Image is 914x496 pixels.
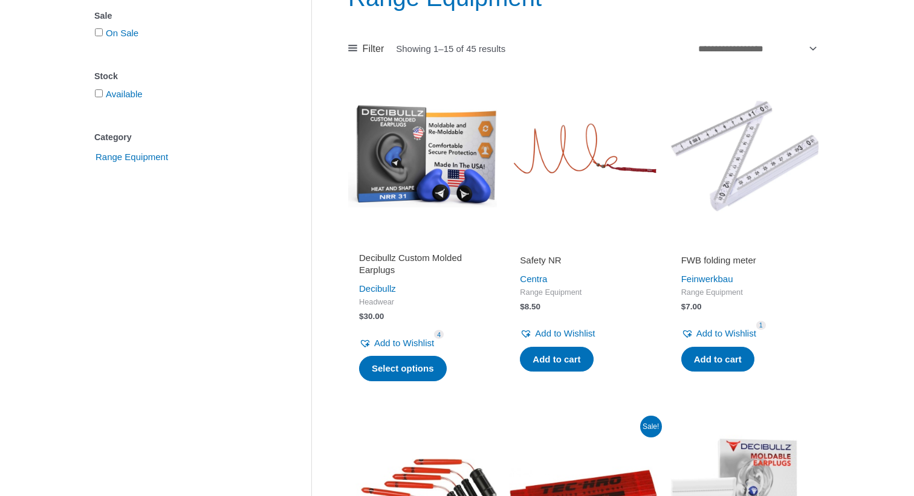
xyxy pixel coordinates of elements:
h2: Decibullz Custom Molded Earplugs [359,252,486,275]
input: Available [95,89,103,97]
div: Stock [94,68,275,85]
h2: Safety NR [520,254,647,266]
span: $ [681,302,686,311]
a: Feinwerkbau [681,274,733,284]
img: Safety NR [509,82,658,230]
bdi: 30.00 [359,312,384,321]
a: Available [106,89,143,99]
input: On Sale [95,28,103,36]
span: Sale! [640,416,662,437]
div: Category [94,129,275,146]
span: Range Equipment [94,147,169,167]
span: 4 [434,330,444,339]
span: $ [359,312,364,321]
span: Add to Wishlist [696,328,756,338]
img: Decibullz Custom Molded Earplugs [348,82,497,230]
iframe: Customer reviews powered by Trustpilot [520,237,647,252]
span: $ [520,302,525,311]
span: 1 [756,321,766,330]
a: Decibullz Custom Molded Earplugs [359,252,486,280]
a: Safety NR [520,254,647,271]
span: Add to Wishlist [535,328,595,338]
p: Showing 1–15 of 45 results [396,44,505,53]
span: Range Equipment [520,288,647,298]
a: Add to Wishlist [681,325,756,342]
img: FWB folding meter [670,82,819,230]
span: Headwear [359,297,486,308]
select: Shop order [693,39,819,59]
a: Decibullz [359,283,396,294]
a: Range Equipment [94,151,169,161]
a: Add to Wishlist [520,325,595,342]
div: Sale [94,7,275,25]
a: Filter [348,40,384,58]
a: Centra [520,274,547,284]
a: Add to Wishlist [359,335,434,352]
a: FWB folding meter [681,254,808,271]
span: Add to Wishlist [374,338,434,348]
a: Select options for “Decibullz Custom Molded Earplugs” [359,356,447,381]
bdi: 8.50 [520,302,540,311]
span: Range Equipment [681,288,808,298]
h2: FWB folding meter [681,254,808,266]
a: On Sale [106,28,138,38]
iframe: Customer reviews powered by Trustpilot [359,237,486,252]
span: Filter [363,40,384,58]
iframe: Customer reviews powered by Trustpilot [681,237,808,252]
bdi: 7.00 [681,302,702,311]
a: Add to cart: “FWB folding meter” [681,347,754,372]
a: Add to cart: “Safety NR” [520,347,593,372]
